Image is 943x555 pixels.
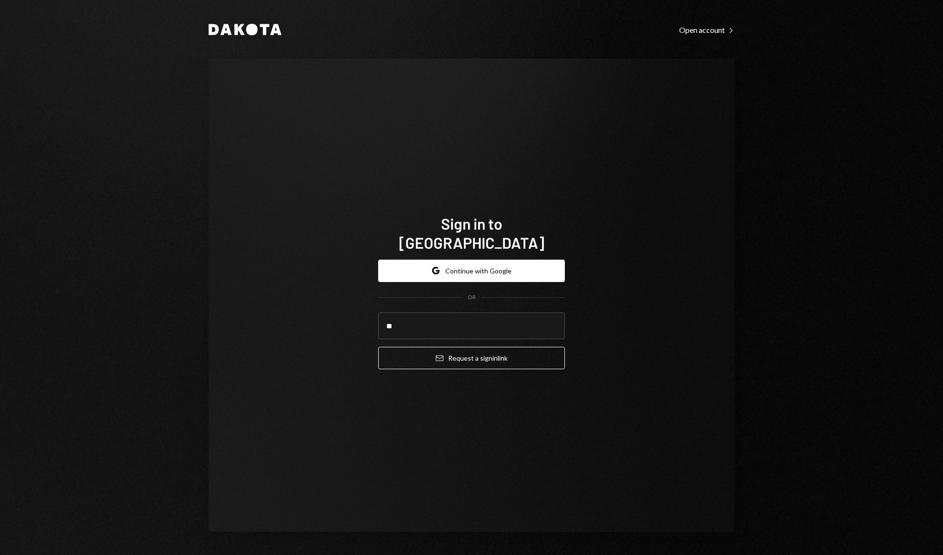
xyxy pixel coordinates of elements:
div: OR [468,293,476,302]
h1: Sign in to [GEOGRAPHIC_DATA] [378,214,565,252]
div: Open account [679,25,734,35]
button: Continue with Google [378,260,565,282]
button: Request a signinlink [378,347,565,369]
a: Open account [679,24,734,35]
